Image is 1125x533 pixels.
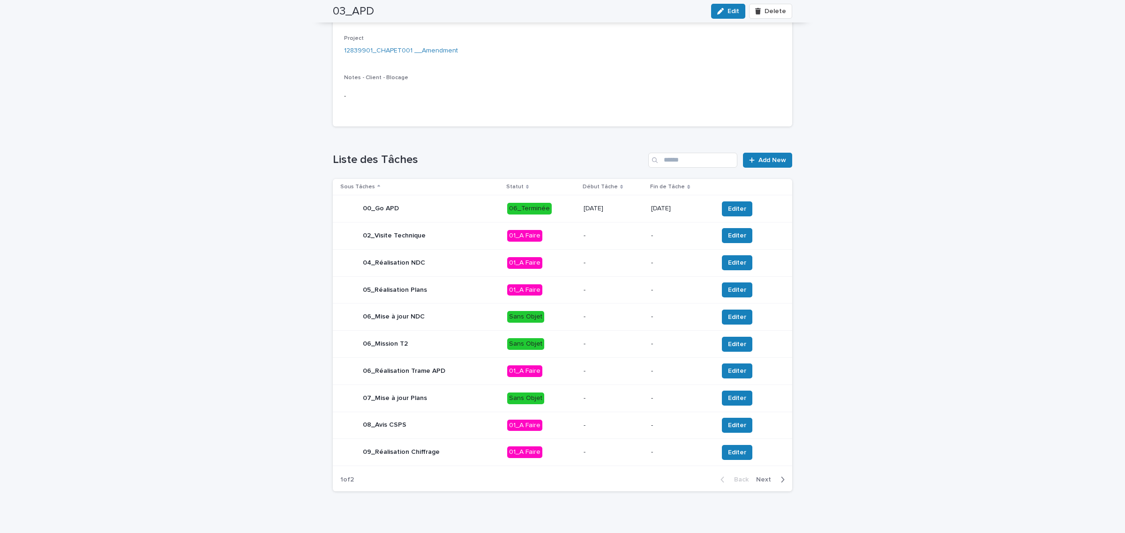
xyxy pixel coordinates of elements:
[333,468,361,491] p: 1 of 2
[752,475,792,484] button: Next
[333,331,792,358] tr: 06_Mission T2Sans Objet--Editer
[333,195,792,222] tr: 00_Go APD06_Terminée[DATE][DATE]Editer
[363,340,408,348] p: 06_Mission T2
[344,36,364,41] span: Project
[333,439,792,466] tr: 09_Réalisation Chiffrage01_A Faire--Editer
[507,284,542,296] div: 01_A Faire
[333,222,792,249] tr: 02_Visite Technique01_A Faire--Editer
[583,182,618,192] p: Début Tâche
[584,394,644,402] p: -
[584,259,644,267] p: -
[333,276,792,304] tr: 05_Réalisation Plans01_A Faire--Editer
[758,157,786,163] span: Add New
[333,385,792,412] tr: 07_Mise à jour PlansSans Objet--Editer
[363,286,427,294] p: 05_Réalisation Plans
[507,311,544,323] div: Sans Objet
[507,365,542,377] div: 01_A Faire
[507,392,544,404] div: Sans Objet
[722,201,752,216] button: Editer
[584,286,644,294] p: -
[722,310,752,325] button: Editer
[728,204,746,214] span: Editer
[722,391,752,406] button: Editer
[333,5,374,18] h2: 03_APD
[728,476,749,483] span: Back
[344,91,781,101] p: -
[722,445,752,460] button: Editer
[507,230,542,242] div: 01_A Faire
[363,259,425,267] p: 04_Réalisation NDC
[728,258,746,267] span: Editer
[728,421,746,430] span: Editer
[743,153,792,168] a: Add New
[507,203,552,215] div: 06_Terminée
[584,367,644,375] p: -
[651,340,711,348] p: -
[344,75,408,81] span: Notes - Client - Blocage
[648,153,737,168] input: Search
[363,205,399,213] p: 00_Go APD
[584,205,644,213] p: [DATE]
[507,420,542,431] div: 01_A Faire
[722,337,752,352] button: Editer
[711,4,745,19] button: Edit
[507,338,544,350] div: Sans Objet
[344,46,458,56] a: 12839901_CHAPET001 __Amendment
[651,448,711,456] p: -
[722,255,752,270] button: Editer
[507,257,542,269] div: 01_A Faire
[333,412,792,439] tr: 08_Avis CSPS01_A Faire--Editer
[765,8,786,15] span: Delete
[722,282,752,297] button: Editer
[728,285,746,295] span: Editer
[506,182,524,192] p: Statut
[363,313,425,321] p: 06_Mise à jour NDC
[651,313,711,321] p: -
[651,205,711,213] p: [DATE]
[651,286,711,294] p: -
[728,231,746,240] span: Editer
[651,259,711,267] p: -
[584,232,644,240] p: -
[713,475,752,484] button: Back
[651,422,711,429] p: -
[333,153,645,167] h1: Liste des Tâches
[333,357,792,385] tr: 06_Réalisation Trame APD01_A Faire--Editer
[728,448,746,457] span: Editer
[333,304,792,331] tr: 06_Mise à jour NDCSans Objet--Editer
[651,232,711,240] p: -
[728,340,746,349] span: Editer
[363,448,440,456] p: 09_Réalisation Chiffrage
[722,228,752,243] button: Editer
[333,249,792,276] tr: 04_Réalisation NDC01_A Faire--Editer
[749,4,792,19] button: Delete
[584,422,644,429] p: -
[363,394,427,402] p: 07_Mise à jour Plans
[728,366,746,376] span: Editer
[363,367,445,375] p: 06_Réalisation Trame APD
[727,8,739,15] span: Edit
[722,418,752,433] button: Editer
[363,232,426,240] p: 02_Visite Technique
[728,312,746,322] span: Editer
[722,363,752,378] button: Editer
[756,476,777,483] span: Next
[584,340,644,348] p: -
[584,448,644,456] p: -
[340,182,375,192] p: Sous Tâches
[363,421,406,429] p: 08_Avis CSPS
[728,393,746,403] span: Editer
[584,313,644,321] p: -
[651,367,711,375] p: -
[650,182,685,192] p: Fin de Tâche
[651,394,711,402] p: -
[507,446,542,458] div: 01_A Faire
